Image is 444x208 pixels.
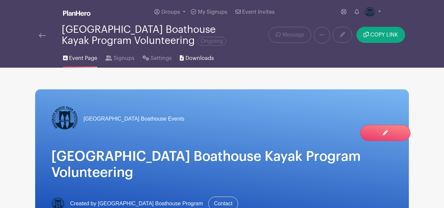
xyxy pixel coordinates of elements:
[70,200,203,208] span: Created by [GEOGRAPHIC_DATA] Boathouse Program
[63,46,97,68] a: Event Page
[84,115,184,123] span: [GEOGRAPHIC_DATA] Boathouse Events
[62,24,244,46] div: [GEOGRAPHIC_DATA] Boathouse Kayak Program Volunteering
[242,9,275,15] span: Event Invites
[180,46,214,68] a: Downloads
[356,27,405,43] button: COPY LINK
[51,106,78,132] img: Logo-Title.png
[185,54,214,62] span: Downloads
[365,7,375,17] img: Logo-Title.png
[198,9,227,15] span: My Signups
[114,54,134,62] span: Signups
[51,148,393,181] h1: [GEOGRAPHIC_DATA] Boathouse Kayak Program Volunteering
[198,37,226,46] span: Ongoing
[282,31,304,39] span: Message
[151,54,172,62] span: Settings
[63,10,91,16] img: logo_white-6c42ec7e38ccf1d336a20a19083b03d10ae64f83f12c07503d8b9e83406b4c7d.svg
[269,27,311,43] a: Message
[370,32,398,38] span: COPY LINK
[105,46,134,68] a: Signups
[69,54,97,62] span: Event Page
[39,33,46,38] img: back-arrow-29a5d9b10d5bd6ae65dc969a981735edf675c4d7a1fe02e03b50dbd4ba3cdb55.svg
[143,46,172,68] a: Settings
[161,9,180,15] span: Groups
